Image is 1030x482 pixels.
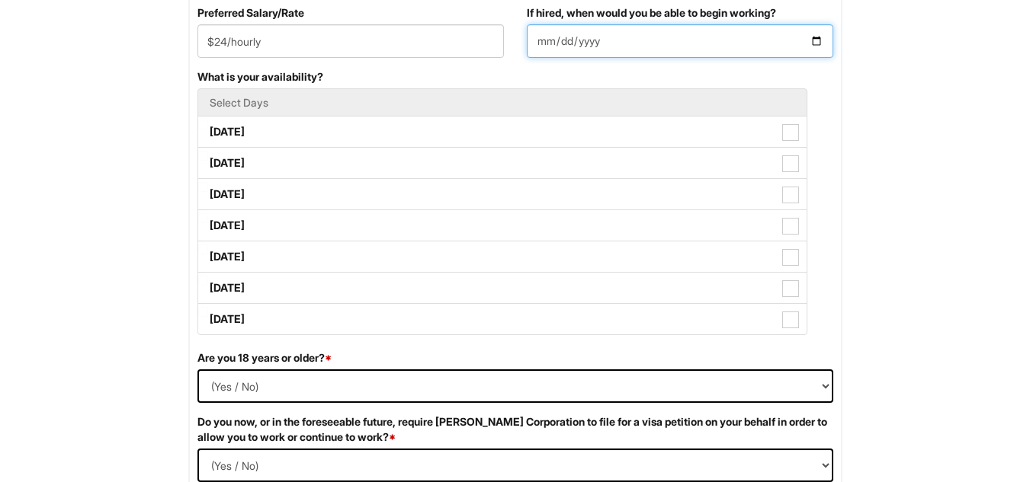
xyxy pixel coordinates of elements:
[198,210,807,241] label: [DATE]
[197,24,504,58] input: Preferred Salary/Rate
[198,241,807,272] label: [DATE]
[197,69,323,85] label: What is your availability?
[198,179,807,209] label: [DATE]
[527,5,776,21] label: If hired, when would you be able to begin working?
[197,350,332,365] label: Are you 18 years or older?
[197,414,833,445] label: Do you now, or in the foreseeable future, require [PERSON_NAME] Corporation to file for a visa pe...
[198,148,807,178] label: [DATE]
[197,448,833,482] select: (Yes / No)
[197,369,833,403] select: (Yes / No)
[210,97,795,108] h5: Select Days
[197,5,304,21] label: Preferred Salary/Rate
[198,304,807,334] label: [DATE]
[198,117,807,147] label: [DATE]
[198,273,807,303] label: [DATE]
